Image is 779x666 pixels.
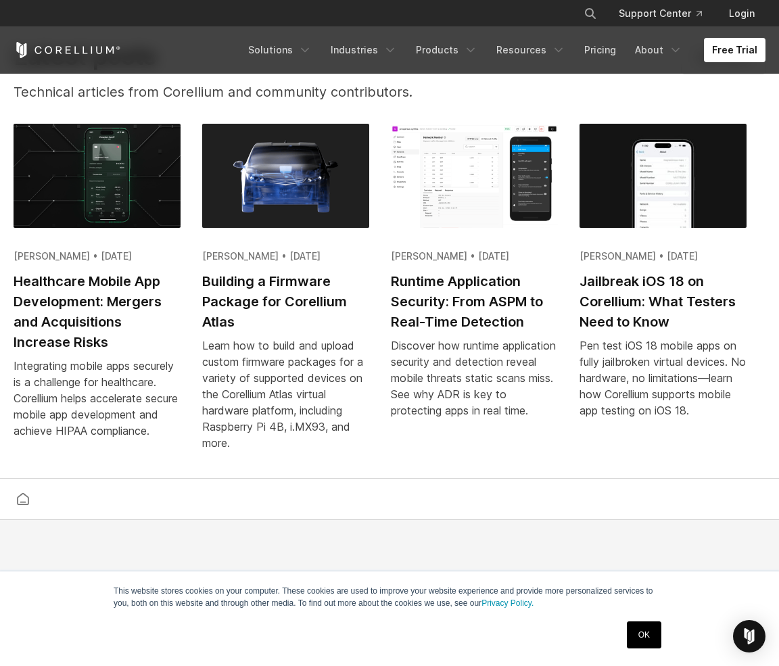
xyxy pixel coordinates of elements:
button: Search [578,1,603,26]
a: Free Trial [704,38,765,62]
a: Corellium Home [14,42,121,58]
h2: Healthcare Mobile App Development: Mergers and Acquisitions Increase Risks [14,271,181,352]
h2: Jailbreak iOS 18 on Corellium: What Testers Need to Know [580,271,747,332]
a: Products [408,38,486,62]
a: Industries [323,38,405,62]
div: Navigation Menu [567,1,765,26]
a: About [627,38,690,62]
a: Jailbreak iOS 18 on Corellium: What Testers Need to Know [PERSON_NAME] • [DATE] Jailbreak iOS 18 ... [580,124,747,435]
a: Resources [488,38,573,62]
a: Healthcare Mobile App Development: Mergers and Acquisitions Increase Risks [PERSON_NAME] • [DATE]... [14,124,181,455]
a: Support Center [608,1,713,26]
img: Healthcare Mobile App Development: Mergers and Acquisitions Increase Risks [14,124,181,228]
div: [PERSON_NAME] • [DATE] [391,249,558,263]
a: Privacy Policy. [481,598,534,608]
div: [PERSON_NAME] • [DATE] [580,249,747,263]
div: Open Intercom Messenger [733,620,765,652]
a: Building a Firmware Package for Corellium Atlas [PERSON_NAME] • [DATE] Building a Firmware Packag... [202,124,369,467]
p: This website stores cookies on your computer. These cookies are used to improve your website expe... [114,585,665,609]
a: Corellium home [11,490,35,508]
a: OK [627,621,661,648]
div: Pen test iOS 18 mobile apps on fully jailbroken virtual devices. No hardware, no limitations—lear... [580,337,747,419]
a: Runtime Application Security: From ASPM to Real-Time Detection [PERSON_NAME] • [DATE] Runtime App... [391,124,558,435]
div: Navigation Menu [240,38,765,62]
h2: Building a Firmware Package for Corellium Atlas [202,271,369,332]
div: [PERSON_NAME] • [DATE] [202,249,369,263]
div: Learn how to build and upload custom firmware packages for a variety of supported devices on the ... [202,337,369,451]
img: Building a Firmware Package for Corellium Atlas [202,124,369,228]
h2: Runtime Application Security: From ASPM to Real-Time Detection [391,271,558,332]
div: [PERSON_NAME] • [DATE] [14,249,181,263]
img: Runtime Application Security: From ASPM to Real-Time Detection [391,124,558,228]
p: Technical articles from Corellium and community contributors. [14,82,441,102]
div: Discover how runtime application security and detection reveal mobile threats static scans miss. ... [391,337,558,419]
a: Pricing [576,38,624,62]
a: Solutions [240,38,320,62]
a: Login [718,1,765,26]
div: Integrating mobile apps securely is a challenge for healthcare. Corellium helps accelerate secure... [14,358,181,439]
img: Jailbreak iOS 18 on Corellium: What Testers Need to Know [580,124,747,228]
